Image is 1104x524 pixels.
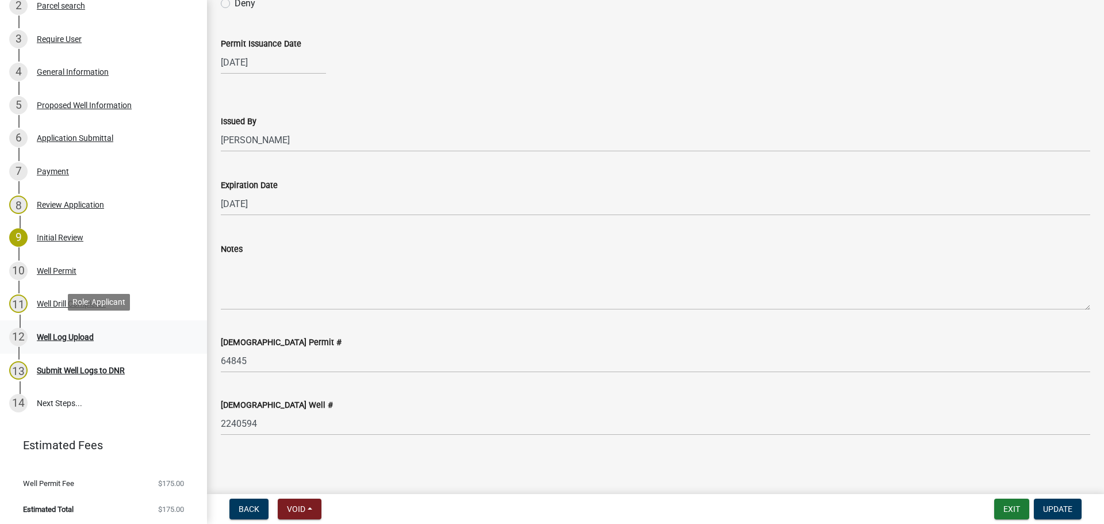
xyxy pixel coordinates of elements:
[9,262,28,280] div: 10
[9,196,28,214] div: 8
[9,162,28,181] div: 7
[221,182,278,190] label: Expiration Date
[158,480,184,487] span: $175.00
[37,35,82,43] div: Require User
[221,118,256,126] label: Issued By
[9,328,28,346] div: 12
[9,63,28,81] div: 4
[37,300,106,308] div: Well Drill Complete?
[158,506,184,513] span: $175.00
[37,366,125,374] div: Submit Well Logs to DNR
[221,246,243,254] label: Notes
[9,394,28,412] div: 14
[9,434,189,457] a: Estimated Fees
[68,294,130,311] div: Role: Applicant
[221,401,333,410] label: [DEMOGRAPHIC_DATA] Well #
[9,96,28,114] div: 5
[229,499,269,519] button: Back
[37,2,85,10] div: Parcel search
[9,228,28,247] div: 9
[239,504,259,514] span: Back
[1034,499,1082,519] button: Update
[37,167,69,175] div: Payment
[221,51,326,74] input: mm/dd/yyyy
[9,30,28,48] div: 3
[37,333,94,341] div: Well Log Upload
[37,101,132,109] div: Proposed Well Information
[221,339,342,347] label: [DEMOGRAPHIC_DATA] Permit #
[37,68,109,76] div: General Information
[37,267,76,275] div: Well Permit
[278,499,321,519] button: Void
[9,361,28,380] div: 13
[994,499,1029,519] button: Exit
[9,294,28,313] div: 11
[287,504,305,514] span: Void
[9,129,28,147] div: 6
[23,506,74,513] span: Estimated Total
[221,40,301,48] label: Permit Issuance Date
[37,134,113,142] div: Application Submittal
[37,201,104,209] div: Review Application
[37,234,83,242] div: Initial Review
[23,480,74,487] span: Well Permit Fee
[1043,504,1072,514] span: Update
